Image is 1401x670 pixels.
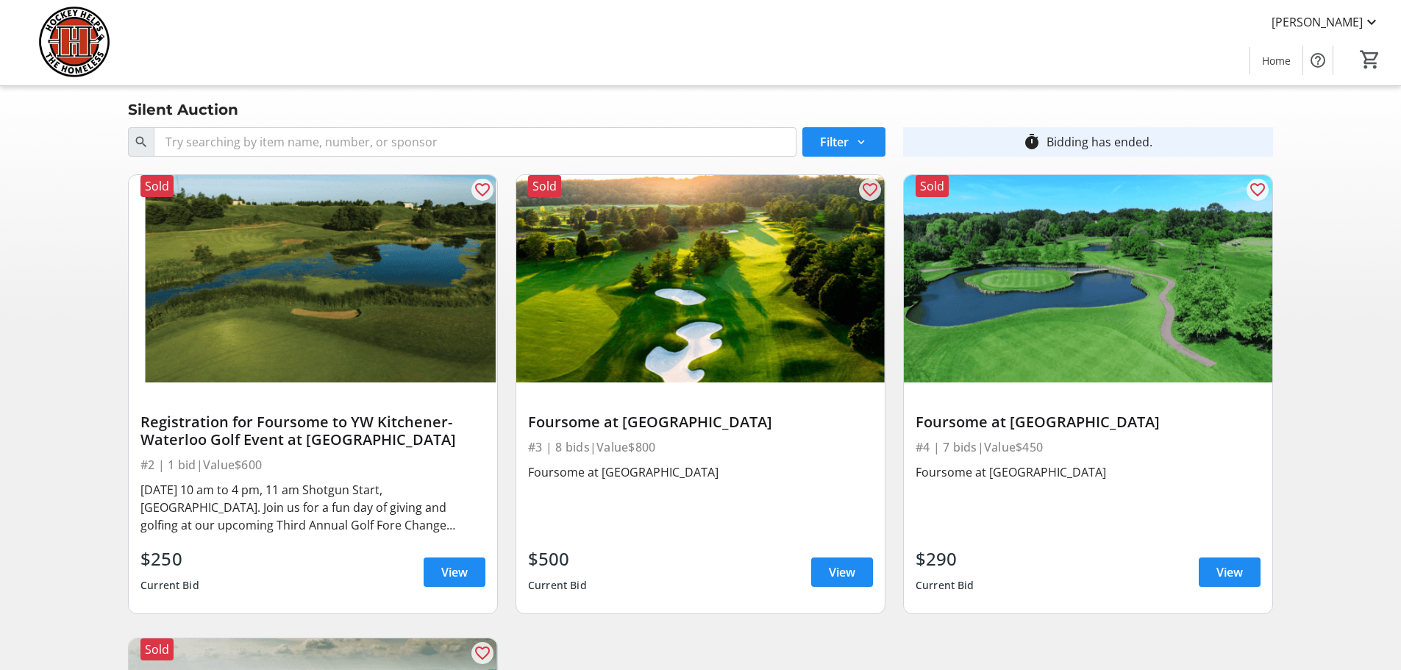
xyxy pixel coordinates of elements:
div: Silent Auction [119,98,247,121]
span: Home [1262,53,1291,68]
mat-icon: favorite_outline [861,181,879,199]
div: #3 | 8 bids | Value $800 [528,437,873,457]
img: Registration for Foursome to YW Kitchener-Waterloo Golf Event at Rebel Creek [129,175,497,382]
input: Try searching by item name, number, or sponsor [154,127,796,157]
div: #2 | 1 bid | Value $600 [140,455,485,475]
a: View [811,557,873,587]
div: Bidding has ended. [1047,133,1152,151]
span: Filter [820,133,849,151]
a: View [424,557,485,587]
span: View [441,563,468,581]
div: Current Bid [140,572,199,599]
img: Foursome at Innerkip Highlands Golf Club [904,175,1272,382]
button: Filter [802,127,885,157]
div: [DATE] 10 am to 4 pm, 11 am Shotgun Start, [GEOGRAPHIC_DATA]. Join us for a fun day of giving and... [140,481,485,534]
div: Current Bid [916,572,974,599]
mat-icon: favorite_outline [474,644,491,662]
div: Sold [140,638,174,660]
div: $500 [528,546,587,572]
mat-icon: favorite_outline [1249,181,1266,199]
div: Foursome at [GEOGRAPHIC_DATA] [916,413,1261,431]
a: View [1199,557,1261,587]
mat-icon: favorite_outline [474,181,491,199]
div: Foursome at [GEOGRAPHIC_DATA] [528,463,873,481]
span: View [1216,563,1243,581]
span: View [829,563,855,581]
span: [PERSON_NAME] [1272,13,1363,31]
div: $250 [140,546,199,572]
div: Foursome at [GEOGRAPHIC_DATA] [528,413,873,431]
div: Sold [140,175,174,197]
mat-icon: timer_outline [1023,133,1041,151]
button: [PERSON_NAME] [1260,10,1392,34]
div: Sold [528,175,561,197]
div: #4 | 7 bids | Value $450 [916,437,1261,457]
div: Sold [916,175,949,197]
div: Foursome at [GEOGRAPHIC_DATA] [916,463,1261,481]
div: Current Bid [528,572,587,599]
img: Hockey Helps the Homeless's Logo [9,6,140,79]
button: Help [1303,46,1333,75]
button: Cart [1357,46,1383,73]
a: Home [1250,47,1302,74]
div: Registration for Foursome to YW Kitchener-Waterloo Golf Event at [GEOGRAPHIC_DATA] [140,413,485,449]
div: $290 [916,546,974,572]
img: Foursome at Deer Ridge Golf Club [516,175,885,382]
